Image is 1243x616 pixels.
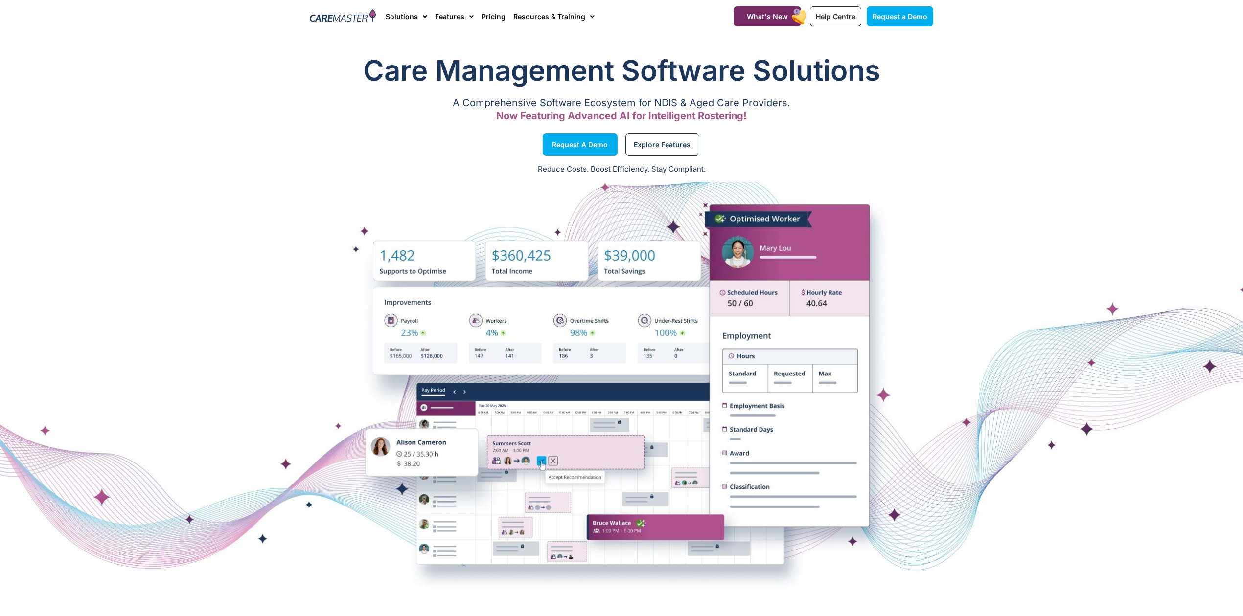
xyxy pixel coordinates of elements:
[310,9,376,24] img: CareMaster Logo
[543,133,618,156] a: Request a Demo
[873,12,927,21] span: Request a Demo
[6,164,1237,175] p: Reduce Costs. Boost Efficiency. Stay Compliant.
[810,6,861,26] a: Help Centre
[816,12,855,21] span: Help Centre
[496,110,747,122] span: Now Featuring Advanced AI for Intelligent Rostering!
[625,133,699,156] a: Explore Features
[552,142,608,147] span: Request a Demo
[867,6,933,26] a: Request a Demo
[634,142,691,147] span: Explore Features
[310,100,933,106] p: A Comprehensive Software Ecosystem for NDIS & Aged Care Providers.
[747,12,788,21] span: What's New
[310,51,933,90] h1: Care Management Software Solutions
[734,6,801,26] a: What's New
